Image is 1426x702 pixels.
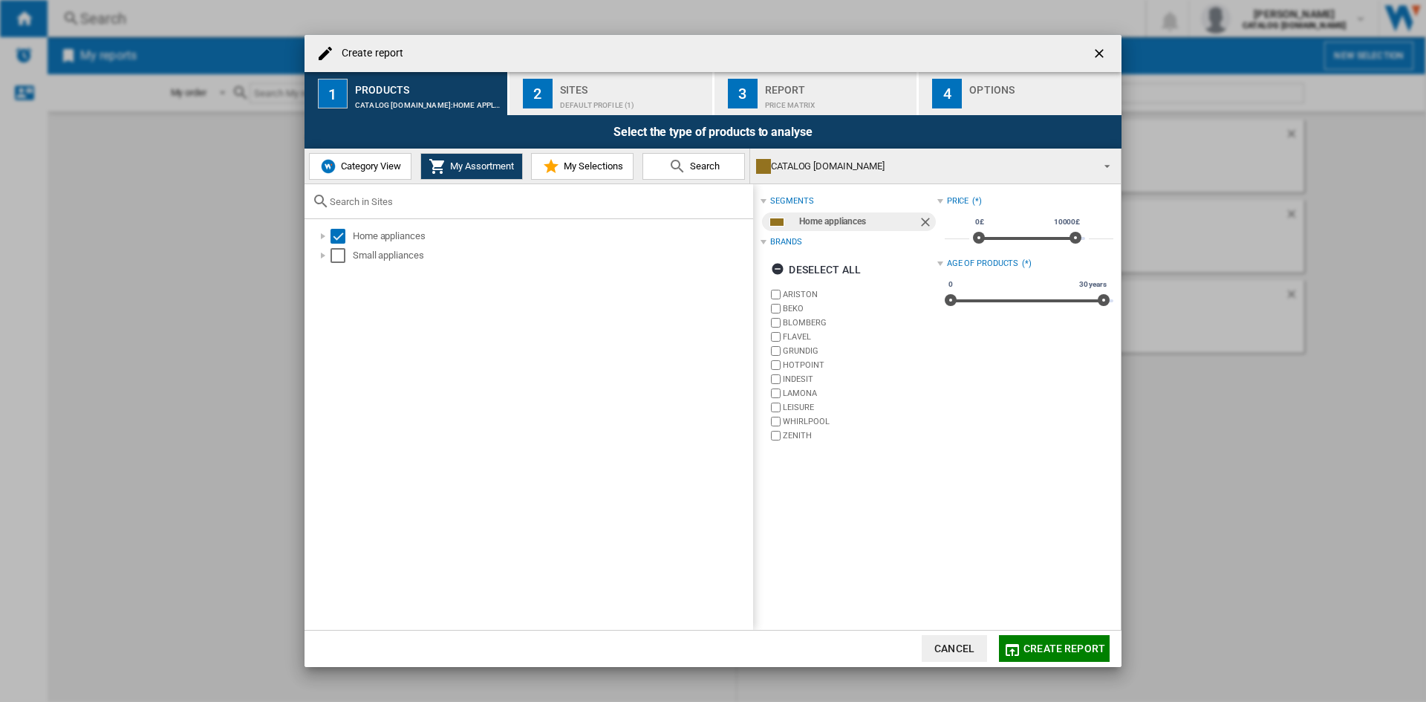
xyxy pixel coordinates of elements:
[642,153,745,180] button: Search
[771,374,781,384] input: brand.name
[799,212,917,231] div: Home appliances
[783,430,937,441] label: ZENITH
[756,156,1091,177] div: CATALOG [DOMAIN_NAME]
[771,346,781,356] input: brand.name
[1092,46,1110,64] ng-md-icon: getI18NText('BUTTONS.CLOSE_DIALOG')
[770,195,813,207] div: segments
[783,360,937,371] label: HOTPOINT
[560,94,706,109] div: Default profile (1)
[969,78,1116,94] div: Options
[765,78,911,94] div: Report
[771,403,781,412] input: brand.name
[714,72,919,115] button: 3 Report Price Matrix
[337,160,401,172] span: Category View
[560,78,706,94] div: Sites
[783,374,937,385] label: INDESIT
[946,279,955,290] span: 0
[771,256,861,283] div: Deselect all
[334,46,403,61] h4: Create report
[1023,643,1105,654] span: Create report
[355,78,501,94] div: Products
[305,72,509,115] button: 1 Products CATALOG [DOMAIN_NAME]:Home appliances
[331,248,353,263] md-checkbox: Select
[783,331,937,342] label: FLAVEL
[309,153,411,180] button: Category View
[771,290,781,299] input: brand.name
[783,416,937,427] label: WHIRLPOOL
[560,160,623,172] span: My Selections
[686,160,720,172] span: Search
[947,195,969,207] div: Price
[318,79,348,108] div: 1
[918,215,936,233] ng-md-icon: Remove
[355,94,501,109] div: CATALOG [DOMAIN_NAME]:Home appliances
[531,153,634,180] button: My Selections
[771,389,781,398] input: brand.name
[783,289,937,300] label: ARISTON
[353,229,751,244] div: Home appliances
[783,317,937,328] label: BLOMBERG
[771,304,781,313] input: brand.name
[771,318,781,328] input: brand.name
[446,160,514,172] span: My Assortment
[783,345,937,357] label: GRUNDIG
[1086,39,1116,68] button: getI18NText('BUTTONS.CLOSE_DIALOG')
[999,635,1110,662] button: Create report
[771,360,781,370] input: brand.name
[771,332,781,342] input: brand.name
[765,94,911,109] div: Price Matrix
[973,216,986,228] span: 0£
[353,248,751,263] div: Small appliances
[331,229,353,244] md-checkbox: Select
[420,153,523,180] button: My Assortment
[783,303,937,314] label: BEKO
[330,196,746,207] input: Search in Sites
[305,115,1121,149] div: Select the type of products to analyse
[947,258,1019,270] div: Age of products
[771,431,781,441] input: brand.name
[509,72,714,115] button: 2 Sites Default profile (1)
[932,79,962,108] div: 4
[922,635,987,662] button: Cancel
[523,79,553,108] div: 2
[783,402,937,413] label: LEISURE
[771,417,781,426] input: brand.name
[728,79,758,108] div: 3
[766,256,865,283] button: Deselect all
[770,236,801,248] div: Brands
[919,72,1121,115] button: 4 Options
[783,388,937,399] label: LAMONA
[1052,216,1082,228] span: 10000£
[1077,279,1109,290] span: 30 years
[319,157,337,175] img: wiser-icon-blue.png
